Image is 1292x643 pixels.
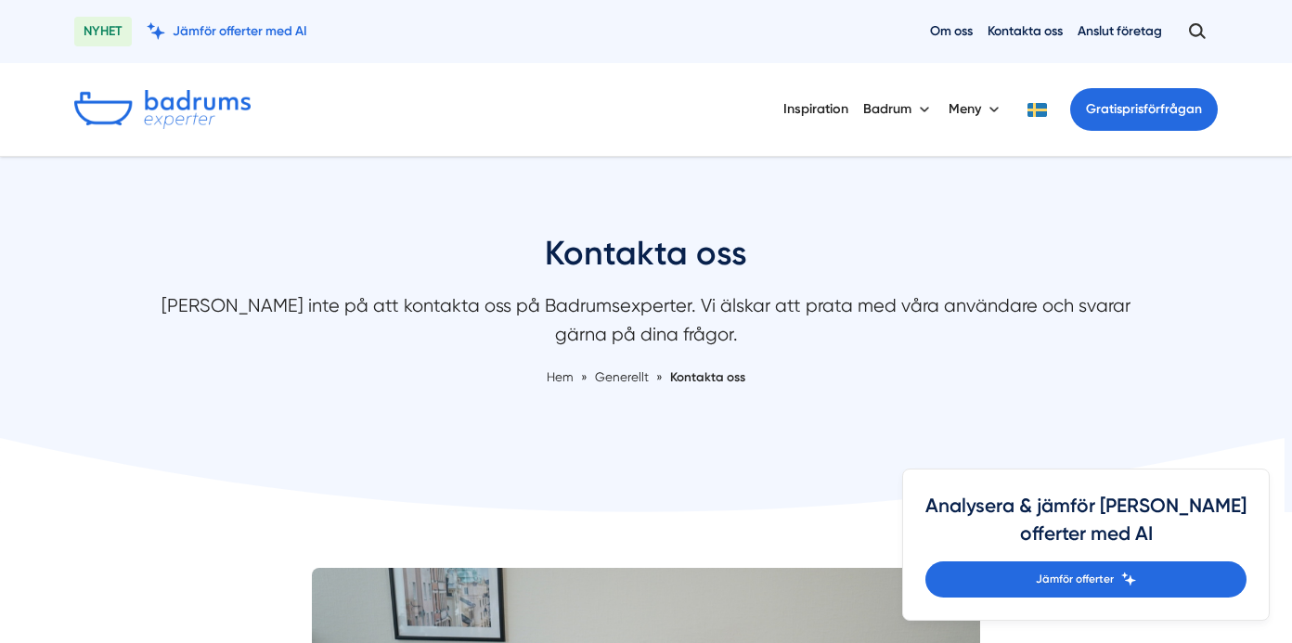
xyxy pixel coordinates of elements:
span: » [581,367,588,387]
a: Hem [547,369,574,384]
a: Generellt [595,369,652,384]
span: Generellt [595,369,649,384]
h1: Kontakta oss [154,231,1138,291]
img: Badrumsexperter.se logotyp [74,90,251,129]
h4: Analysera & jämför [PERSON_NAME] offerter med AI [925,492,1247,561]
a: Anslut företag [1078,22,1162,40]
a: Inspiration [783,85,848,133]
a: Kontakta oss [670,369,745,384]
span: Jämför offerter [1036,571,1114,588]
button: Badrum [863,85,934,134]
button: Öppna sök [1177,15,1218,48]
a: Jämför offerter med AI [147,22,307,40]
span: » [656,367,663,387]
span: Gratis [1086,101,1122,117]
span: NYHET [74,17,132,46]
a: Jämför offerter [925,561,1247,598]
p: [PERSON_NAME] inte på att kontakta oss på Badrumsexperter. Vi älskar att prata med våra användare... [154,291,1138,359]
a: Gratisprisförfrågan [1070,88,1218,131]
a: Om oss [930,22,973,40]
a: Kontakta oss [988,22,1063,40]
nav: Breadcrumb [154,367,1138,387]
span: Jämför offerter med AI [173,22,307,40]
button: Meny [949,85,1003,134]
